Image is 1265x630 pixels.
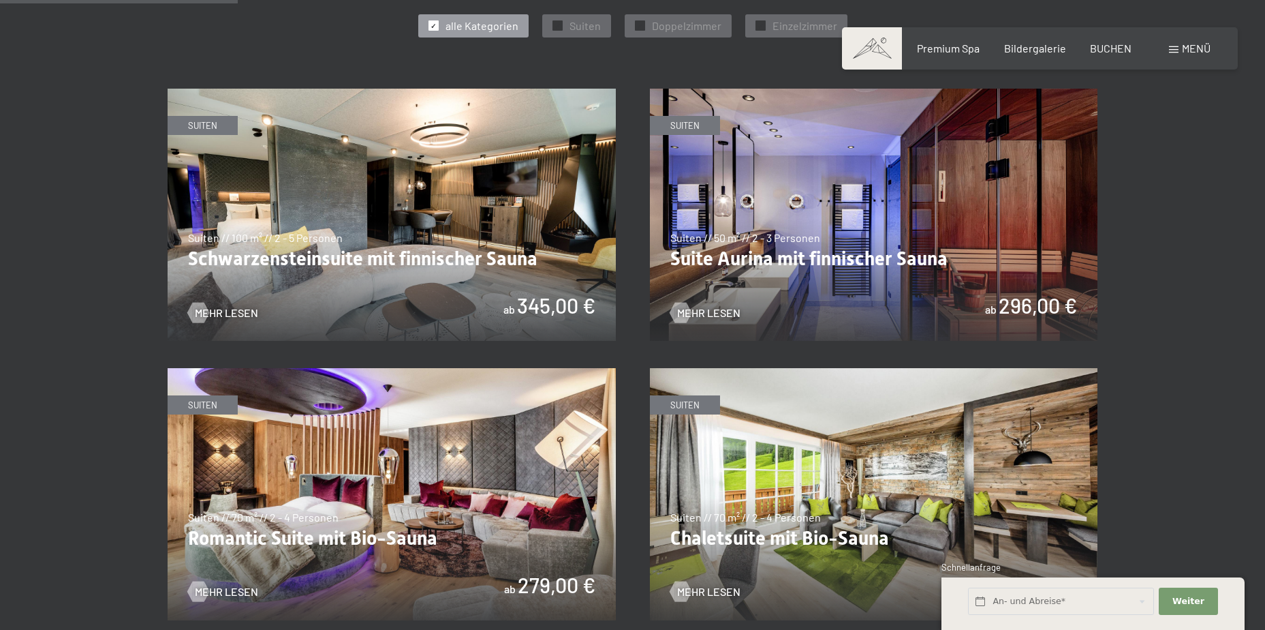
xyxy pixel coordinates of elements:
img: Suite Aurina mit finnischer Sauna [650,89,1098,341]
a: Romantic Suite mit Bio-Sauna [168,369,616,377]
a: Bildergalerie [1004,42,1066,55]
span: Mehr Lesen [677,305,740,320]
a: Premium Spa [917,42,980,55]
span: Einzelzimmer [772,18,837,33]
img: Chaletsuite mit Bio-Sauna [650,368,1098,620]
span: Schnellanfrage [941,562,1001,573]
span: Mehr Lesen [195,584,258,599]
button: Weiter [1159,588,1217,616]
span: ✓ [555,21,560,31]
span: Menü [1182,42,1211,55]
a: Mehr Lesen [188,584,258,599]
span: alle Kategorien [446,18,518,33]
img: Schwarzensteinsuite mit finnischer Sauna [168,89,616,341]
span: Weiter [1172,595,1204,607]
span: Doppelzimmer [652,18,721,33]
span: Mehr Lesen [195,305,258,320]
a: Mehr Lesen [188,305,258,320]
span: ✓ [758,21,763,31]
span: ✓ [431,21,436,31]
span: Mehr Lesen [677,584,740,599]
a: Suite Aurina mit finnischer Sauna [650,89,1098,97]
span: Suiten [569,18,601,33]
a: Mehr Lesen [670,305,740,320]
img: Romantic Suite mit Bio-Sauna [168,368,616,620]
a: Schwarzensteinsuite mit finnischer Sauna [168,89,616,97]
a: BUCHEN [1090,42,1131,55]
a: Mehr Lesen [670,584,740,599]
span: ✓ [637,21,642,31]
a: Chaletsuite mit Bio-Sauna [650,369,1098,377]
